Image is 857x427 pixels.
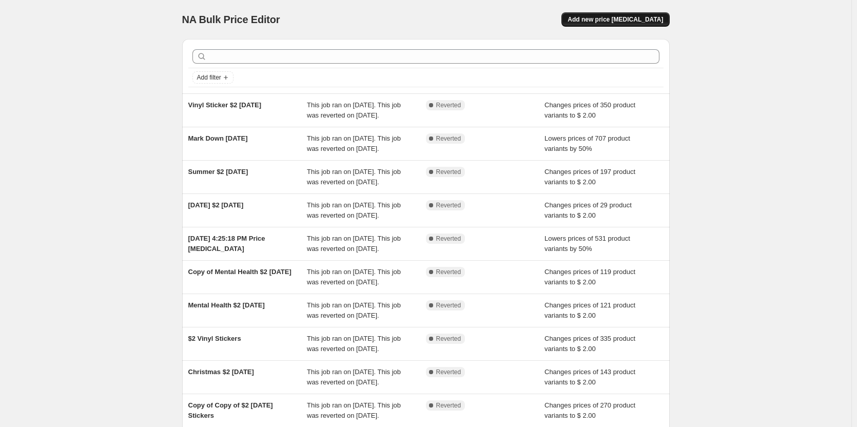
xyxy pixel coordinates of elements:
[436,335,461,343] span: Reverted
[436,401,461,410] span: Reverted
[188,101,262,109] span: Vinyl Sticker $2 [DATE]
[188,235,265,253] span: [DATE] 4:25:18 PM Price [MEDICAL_DATA]
[544,235,630,253] span: Lowers prices of 531 product variants by 50%
[197,73,221,82] span: Add filter
[561,12,669,27] button: Add new price [MEDICAL_DATA]
[544,301,635,319] span: Changes prices of 121 product variants to $ 2.00
[188,134,248,142] span: Mark Down [DATE]
[188,368,254,376] span: Christmas $2 [DATE]
[307,134,401,152] span: This job ran on [DATE]. This job was reverted on [DATE].
[436,368,461,376] span: Reverted
[307,101,401,119] span: This job ran on [DATE]. This job was reverted on [DATE].
[188,168,248,176] span: Summer $2 [DATE]
[568,15,663,24] span: Add new price [MEDICAL_DATA]
[188,401,273,419] span: Copy of Copy of $2 [DATE] Stickers
[182,14,280,25] span: NA Bulk Price Editor
[436,101,461,109] span: Reverted
[544,335,635,353] span: Changes prices of 335 product variants to $ 2.00
[436,168,461,176] span: Reverted
[544,101,635,119] span: Changes prices of 350 product variants to $ 2.00
[544,201,632,219] span: Changes prices of 29 product variants to $ 2.00
[188,268,291,276] span: Copy of Mental Health $2 [DATE]
[436,301,461,309] span: Reverted
[307,368,401,386] span: This job ran on [DATE]. This job was reverted on [DATE].
[436,201,461,209] span: Reverted
[307,201,401,219] span: This job ran on [DATE]. This job was reverted on [DATE].
[544,168,635,186] span: Changes prices of 197 product variants to $ 2.00
[307,301,401,319] span: This job ran on [DATE]. This job was reverted on [DATE].
[188,201,244,209] span: [DATE] $2 [DATE]
[544,401,635,419] span: Changes prices of 270 product variants to $ 2.00
[544,134,630,152] span: Lowers prices of 707 product variants by 50%
[188,335,241,342] span: $2 Vinyl Stickers
[307,335,401,353] span: This job ran on [DATE]. This job was reverted on [DATE].
[307,401,401,419] span: This job ran on [DATE]. This job was reverted on [DATE].
[436,134,461,143] span: Reverted
[436,235,461,243] span: Reverted
[192,71,233,84] button: Add filter
[307,235,401,253] span: This job ran on [DATE]. This job was reverted on [DATE].
[544,368,635,386] span: Changes prices of 143 product variants to $ 2.00
[307,268,401,286] span: This job ran on [DATE]. This job was reverted on [DATE].
[188,301,265,309] span: Mental Health $2 [DATE]
[436,268,461,276] span: Reverted
[307,168,401,186] span: This job ran on [DATE]. This job was reverted on [DATE].
[544,268,635,286] span: Changes prices of 119 product variants to $ 2.00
